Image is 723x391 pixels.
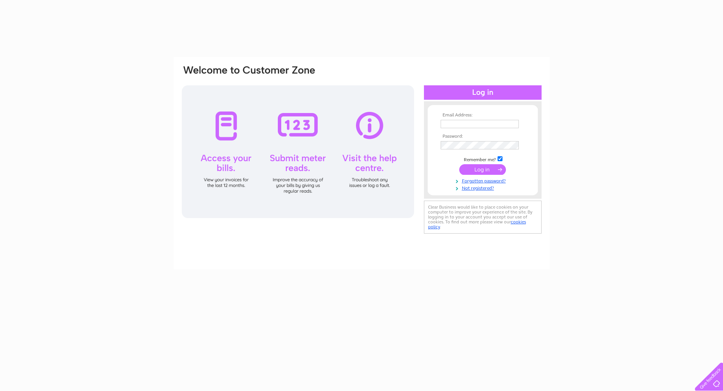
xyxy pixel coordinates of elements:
[439,155,527,163] td: Remember me?
[441,177,527,184] a: Forgotten password?
[441,184,527,191] a: Not registered?
[439,113,527,118] th: Email Address:
[424,201,542,234] div: Clear Business would like to place cookies on your computer to improve your experience of the sit...
[459,164,506,175] input: Submit
[428,219,526,229] a: cookies policy
[439,134,527,139] th: Password:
